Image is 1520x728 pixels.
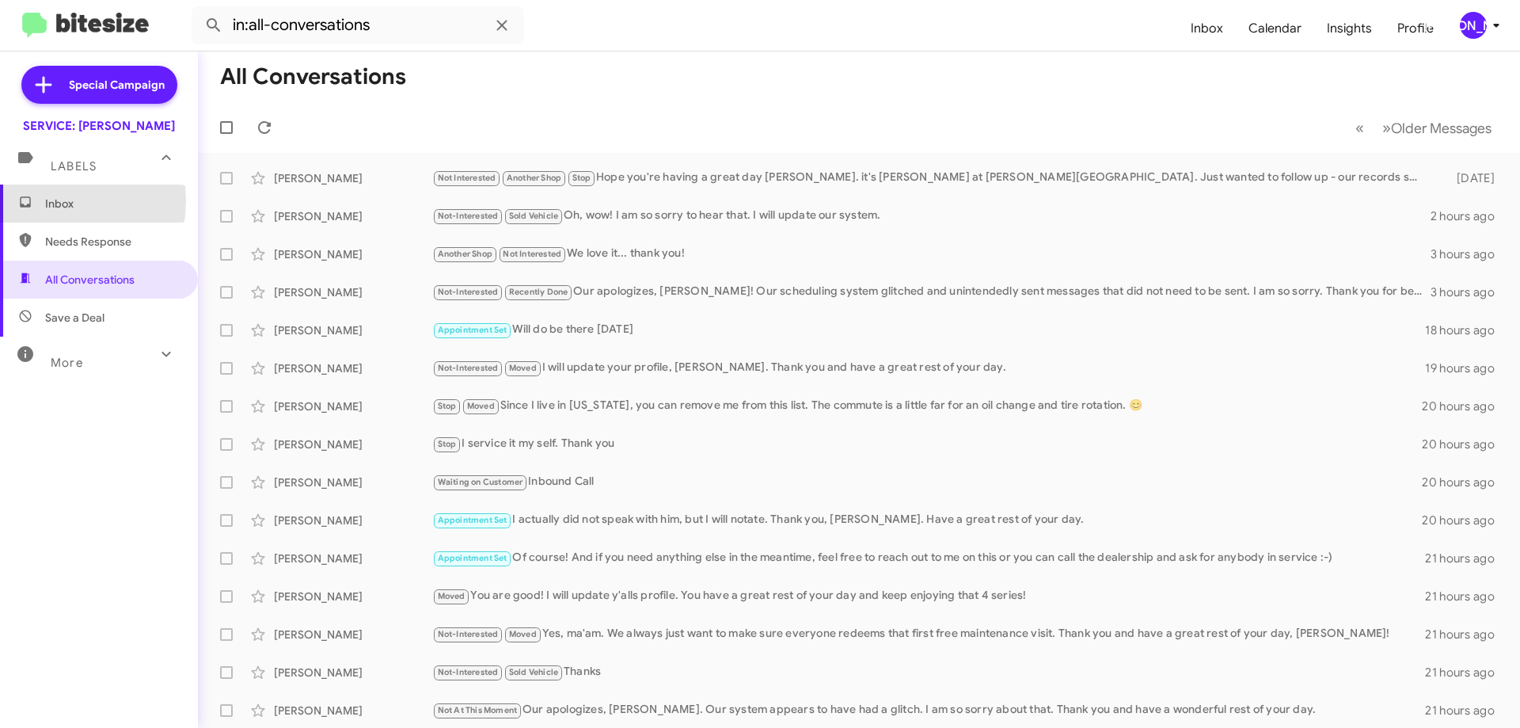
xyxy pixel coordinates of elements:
span: All Conversations [45,272,135,288]
span: Labels [51,159,97,173]
div: [PERSON_NAME] [274,284,432,300]
div: [PERSON_NAME] [274,551,432,566]
div: Since I live in [US_STATE], you can remove me from this list. The commute is a little far for an ... [432,397,1422,415]
div: [PERSON_NAME] [274,589,432,604]
span: Not-Interested [438,629,499,639]
button: Previous [1346,112,1374,144]
div: [PERSON_NAME] [274,322,432,338]
div: Our apologizes, [PERSON_NAME]! Our scheduling system glitched and unintendedly sent messages that... [432,283,1431,301]
a: Special Campaign [21,66,177,104]
nav: Page navigation example [1347,112,1501,144]
div: [PERSON_NAME] [274,360,432,376]
span: Inbox [45,196,180,212]
span: Moved [467,401,495,411]
span: Stop [572,173,591,183]
span: Not-Interested [438,211,499,221]
div: 19 hours ago [1425,360,1507,376]
div: 20 hours ago [1422,398,1507,414]
div: 21 hours ago [1425,589,1507,604]
span: Moved [509,629,537,639]
div: 3 hours ago [1431,284,1507,300]
span: » [1382,118,1391,138]
div: [PERSON_NAME] [274,398,432,414]
span: Older Messages [1391,120,1491,137]
div: [PERSON_NAME] [274,170,432,186]
span: Not Interested [438,173,496,183]
div: Hope you're having a great day [PERSON_NAME]. it's [PERSON_NAME] at [PERSON_NAME][GEOGRAPHIC_DATA... [432,169,1431,187]
div: I will update your profile, [PERSON_NAME]. Thank you and have a great rest of your day. [432,359,1425,377]
span: Save a Deal [45,310,104,326]
a: Inbox [1178,6,1236,51]
div: 21 hours ago [1425,551,1507,566]
div: [DATE] [1431,170,1507,186]
div: [PERSON_NAME] [274,475,432,490]
div: [PERSON_NAME] [1460,12,1487,39]
span: Appointment Set [438,515,507,525]
div: I actually did not speak with him, but I will notate. Thank you, [PERSON_NAME]. Have a great rest... [432,511,1422,529]
span: More [51,356,83,370]
span: Moved [438,591,465,601]
div: 21 hours ago [1425,627,1507,642]
span: Not-Interested [438,363,499,373]
div: You are good! I will update y'alls profile. You have a great rest of your day and keep enjoying t... [432,587,1425,605]
div: [PERSON_NAME] [274,208,432,224]
span: Appointment Set [438,553,507,563]
span: Appointment Set [438,325,507,335]
span: « [1355,118,1364,138]
span: Moved [509,363,537,373]
span: Not-Interested [438,667,499,677]
div: [PERSON_NAME] [274,246,432,262]
div: SERVICE: [PERSON_NAME] [23,118,175,134]
div: 21 hours ago [1425,665,1507,680]
div: 18 hours ago [1425,322,1507,338]
span: Recently Done [509,287,568,297]
span: Sold Vehicle [509,667,558,677]
span: Not At This Moment [438,705,518,715]
span: Stop [438,401,457,411]
div: [PERSON_NAME] [274,436,432,452]
div: Our apologizes, [PERSON_NAME]. Our system appears to have had a glitch. I am so sorry about that.... [432,701,1425,719]
button: [PERSON_NAME] [1446,12,1503,39]
div: Of course! And if you need anything else in the meantime, feel free to reach out to me on this or... [432,549,1425,567]
div: Oh, wow! I am so sorry to hear that. I will update our system. [432,207,1431,225]
span: Special Campaign [69,77,165,93]
span: Another Shop [507,173,561,183]
div: 3 hours ago [1431,246,1507,262]
span: Waiting on Customer [438,477,523,487]
div: I service it my self. Thank you [432,435,1422,453]
span: Another Shop [438,249,492,259]
span: Sold Vehicle [509,211,558,221]
input: Search [192,6,524,44]
div: 2 hours ago [1431,208,1507,224]
div: Yes, ma'am. We always just want to make sure everyone redeems that first free maintenance visit. ... [432,625,1425,643]
div: [PERSON_NAME] [274,513,432,528]
a: Calendar [1236,6,1314,51]
button: Next [1373,112,1501,144]
div: [PERSON_NAME] [274,627,432,642]
div: Thanks [432,663,1425,681]
div: We love it... thank you! [432,245,1431,263]
div: 20 hours ago [1422,475,1507,490]
div: Inbound Call [432,473,1422,491]
div: [PERSON_NAME] [274,703,432,718]
span: Not Interested [503,249,561,259]
span: Needs Response [45,234,180,250]
div: [PERSON_NAME] [274,665,432,680]
div: 20 hours ago [1422,436,1507,452]
div: Will do be there [DATE] [432,321,1425,339]
span: Not-Interested [438,287,499,297]
div: 21 hours ago [1425,703,1507,718]
div: 20 hours ago [1422,513,1507,528]
a: Insights [1314,6,1385,51]
span: Stop [438,439,457,449]
h1: All Conversations [220,64,406,90]
a: Profile [1385,6,1446,51]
